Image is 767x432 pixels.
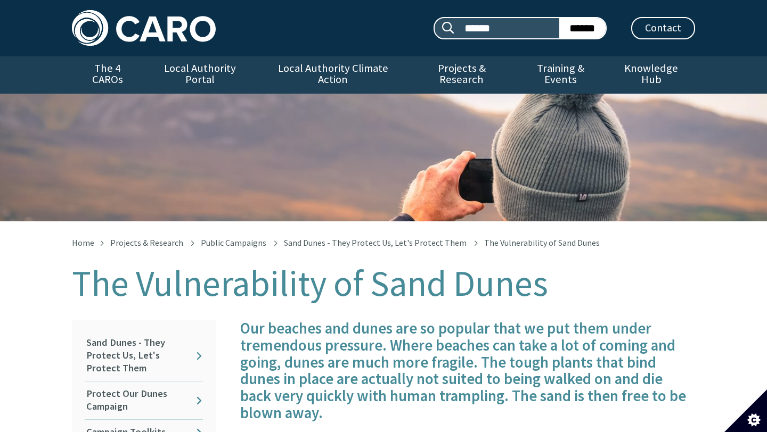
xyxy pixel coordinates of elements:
a: Local Authority Climate Action [257,56,409,94]
a: Public Campaigns [201,237,266,248]
h4: Our beaches and dunes are so popular that we put them under tremendous pressure. Where beaches ca... [240,320,695,421]
h1: The Vulnerability of Sand Dunes [72,264,695,303]
a: Home [72,237,94,248]
a: Protect Our Dunes Campaign [85,381,203,419]
a: Projects & Research [409,56,515,94]
a: Knowledge Hub [608,56,695,94]
a: Local Authority Portal [143,56,257,94]
img: Caro logo [72,10,216,46]
a: Contact [631,17,695,39]
button: Set cookie preferences [724,389,767,432]
span: The Vulnerability of Sand Dunes [484,237,600,248]
a: Sand Dunes - They Protect Us, Let's Protect Them [85,330,203,381]
a: Projects & Research [110,237,183,248]
a: Sand Dunes - They Protect Us, Let's Protect Them [284,237,467,248]
a: The 4 CAROs [72,56,143,94]
a: Training & Events [514,56,607,94]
